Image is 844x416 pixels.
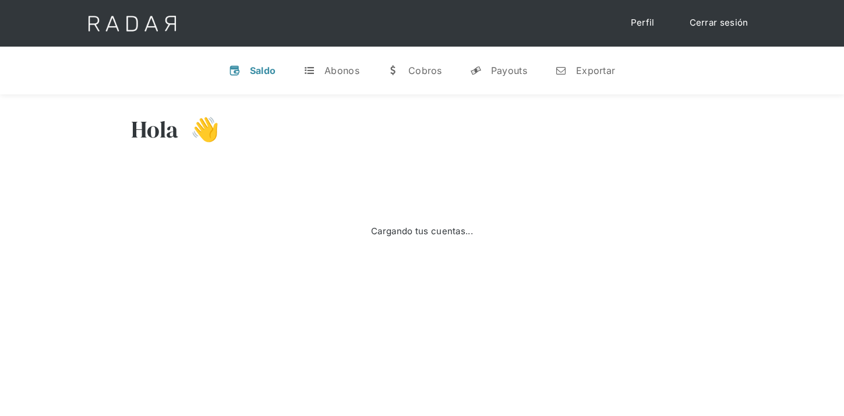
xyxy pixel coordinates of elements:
div: Cobros [408,65,442,76]
h3: 👋 [179,115,220,144]
div: v [229,65,241,76]
div: Cargando tus cuentas... [371,225,473,238]
a: Perfil [619,12,666,34]
div: Exportar [576,65,615,76]
div: n [555,65,567,76]
div: Abonos [324,65,359,76]
div: y [470,65,482,76]
div: t [303,65,315,76]
div: w [387,65,399,76]
a: Cerrar sesión [678,12,760,34]
div: Payouts [491,65,527,76]
div: Saldo [250,65,276,76]
h3: Hola [131,115,179,144]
